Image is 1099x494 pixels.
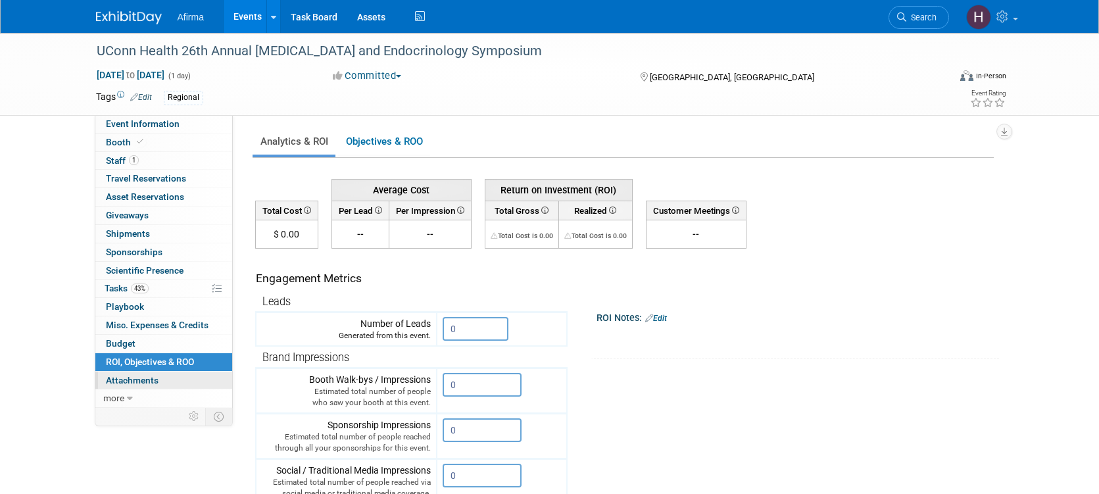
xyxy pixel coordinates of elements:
th: Total Cost [255,201,318,220]
div: Regional [164,91,203,105]
a: Edit [645,314,667,323]
div: UConn Health 26th Annual [MEDICAL_DATA] and Endocrinology Symposium [92,39,929,63]
a: Giveaways [95,207,232,224]
a: Travel Reservations [95,170,232,187]
a: Scientific Presence [95,262,232,280]
div: -- [652,228,741,241]
img: Heather Racicot [966,5,991,30]
img: Format-Inperson.png [960,70,973,81]
span: Scientific Presence [106,265,183,276]
div: The Total Cost for this event needs to be greater than 0.00 in order for ROI to get calculated. S... [491,228,553,241]
div: Estimated total number of people who saw your booth at this event. [262,386,431,408]
a: Objectives & ROO [338,129,430,155]
div: Estimated total number of people reached through all your sponsorships for this event. [262,432,431,454]
div: The Total Cost for this event needs to be greater than 0.00 in order for ROI to get calculated. S... [564,228,627,241]
span: Budget [106,338,135,349]
a: Misc. Expenses & Credits [95,316,232,334]
span: Leads [262,295,291,308]
a: more [95,389,232,407]
span: Asset Reservations [106,191,184,202]
div: Sponsorship Impressions [262,418,431,454]
span: ROI, Objectives & ROO [106,357,194,367]
img: ExhibitDay [96,11,162,24]
td: Toggle Event Tabs [205,408,232,425]
button: Committed [328,69,406,83]
th: Per Impression [389,201,471,220]
span: Tasks [105,283,149,293]
span: Staff [106,155,139,166]
div: ROI Notes: [597,308,1000,325]
i: Booth reservation complete [137,138,143,145]
a: Staff1 [95,152,232,170]
div: In-Person [975,71,1006,81]
span: Travel Reservations [106,173,186,184]
th: Total Gross [485,201,558,220]
th: Per Lead [331,201,389,220]
a: Attachments [95,372,232,389]
span: Shipments [106,228,150,239]
span: Booth [106,137,146,147]
div: Event Rating [970,90,1006,97]
span: (1 day) [167,72,191,80]
td: Personalize Event Tab Strip [183,408,206,425]
span: Sponsorships [106,247,162,257]
span: [DATE] [DATE] [96,69,165,81]
span: Brand Impressions [262,351,349,364]
th: Average Cost [331,179,471,201]
span: Giveaways [106,210,149,220]
span: -- [357,229,364,239]
span: 1 [129,155,139,165]
a: Search [889,6,949,29]
a: Edit [130,93,152,102]
a: Booth [95,134,232,151]
div: Event Format [871,68,1007,88]
span: Misc. Expenses & Credits [106,320,208,330]
a: Playbook [95,298,232,316]
span: 43% [131,284,149,293]
div: Booth Walk-bys / Impressions [262,373,431,408]
div: Generated from this event. [262,330,431,341]
td: Tags [96,90,152,105]
span: Event Information [106,118,180,129]
a: Asset Reservations [95,188,232,206]
a: Event Information [95,115,232,133]
div: Number of Leads [262,317,431,341]
a: Sponsorships [95,243,232,261]
a: Shipments [95,225,232,243]
span: more [103,393,124,403]
th: Realized [558,201,632,220]
span: to [124,70,137,80]
span: [GEOGRAPHIC_DATA], [GEOGRAPHIC_DATA] [650,72,814,82]
th: Customer Meetings [646,201,746,220]
span: Playbook [106,301,144,312]
td: $ 0.00 [255,220,318,249]
span: Search [906,12,937,22]
div: Engagement Metrics [256,270,562,287]
a: Analytics & ROI [253,129,335,155]
a: ROI, Objectives & ROO [95,353,232,371]
a: Tasks43% [95,280,232,297]
th: Return on Investment (ROI) [485,179,632,201]
span: Attachments [106,375,159,385]
span: -- [427,229,433,239]
a: Budget [95,335,232,353]
span: Afirma [178,12,204,22]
